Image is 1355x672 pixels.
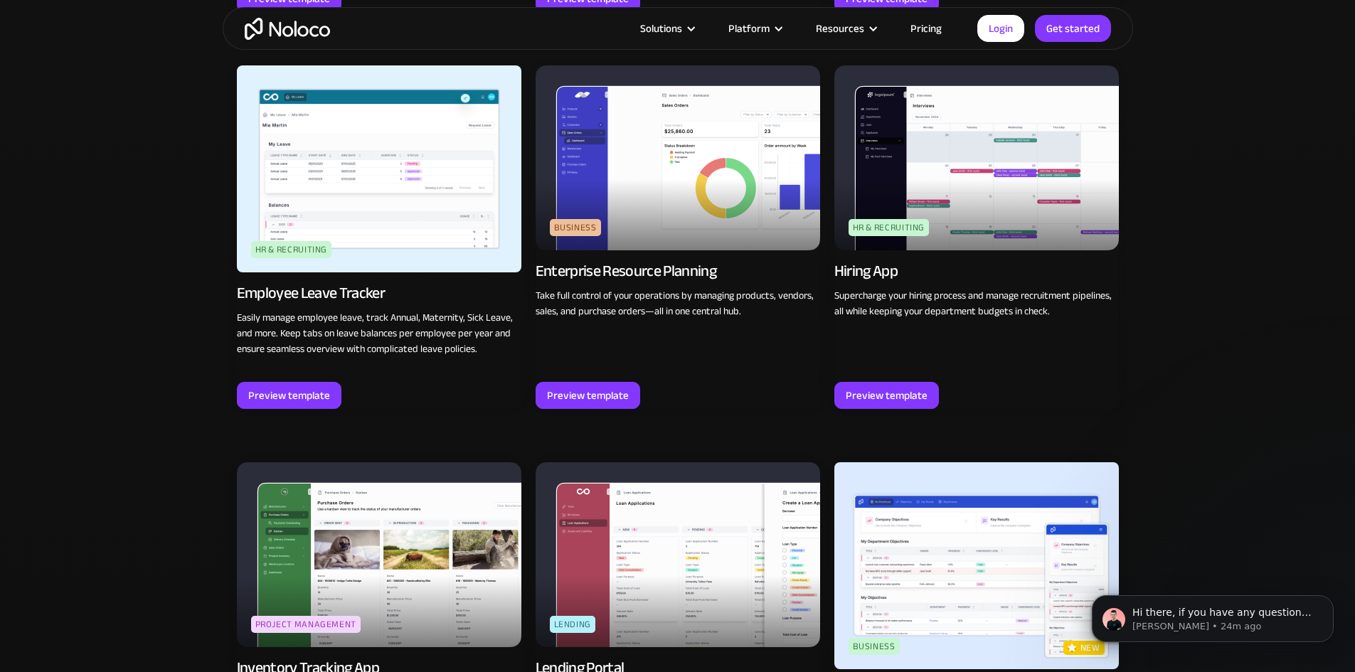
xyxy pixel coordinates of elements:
div: Preview template [547,386,629,405]
a: HR & RecruitingHiring AppSupercharge your hiring process and manage recruitment pipelines, all wh... [834,65,1119,409]
div: Preview template [846,386,928,405]
a: Pricing [893,19,960,38]
div: Platform [728,19,770,38]
div: Employee Leave Tracker [237,283,385,303]
p: Easily manage employee leave, track Annual, Maternity, Sick Leave, and more. Keep tabs on leave b... [237,310,521,357]
a: Get started [1035,15,1111,42]
div: Business [849,638,900,655]
a: Login [977,15,1024,42]
div: Project Management [251,616,361,633]
div: Platform [711,19,798,38]
div: Preview template [248,386,330,405]
div: Hiring App [834,261,898,281]
div: Solutions [622,19,711,38]
div: Enterprise Resource Planning [536,261,717,281]
div: Resources [816,19,864,38]
p: Supercharge your hiring process and manage recruitment pipelines, all while keeping your departme... [834,288,1119,319]
div: HR & Recruiting [251,241,332,258]
a: BusinessEnterprise Resource PlanningTake full control of your operations by managing products, ve... [536,65,820,409]
div: HR & Recruiting [849,219,930,236]
a: HR & RecruitingEmployee Leave TrackerEasily manage employee leave, track Annual, Maternity, Sick ... [237,65,521,409]
a: home [245,18,330,40]
div: Lending [550,616,595,633]
p: Take full control of your operations by managing products, vendors, sales, and purchase orders—al... [536,288,820,319]
div: Solutions [640,19,682,38]
div: Business [550,219,601,236]
iframe: Intercom notifications message [1070,565,1355,665]
div: Resources [798,19,893,38]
